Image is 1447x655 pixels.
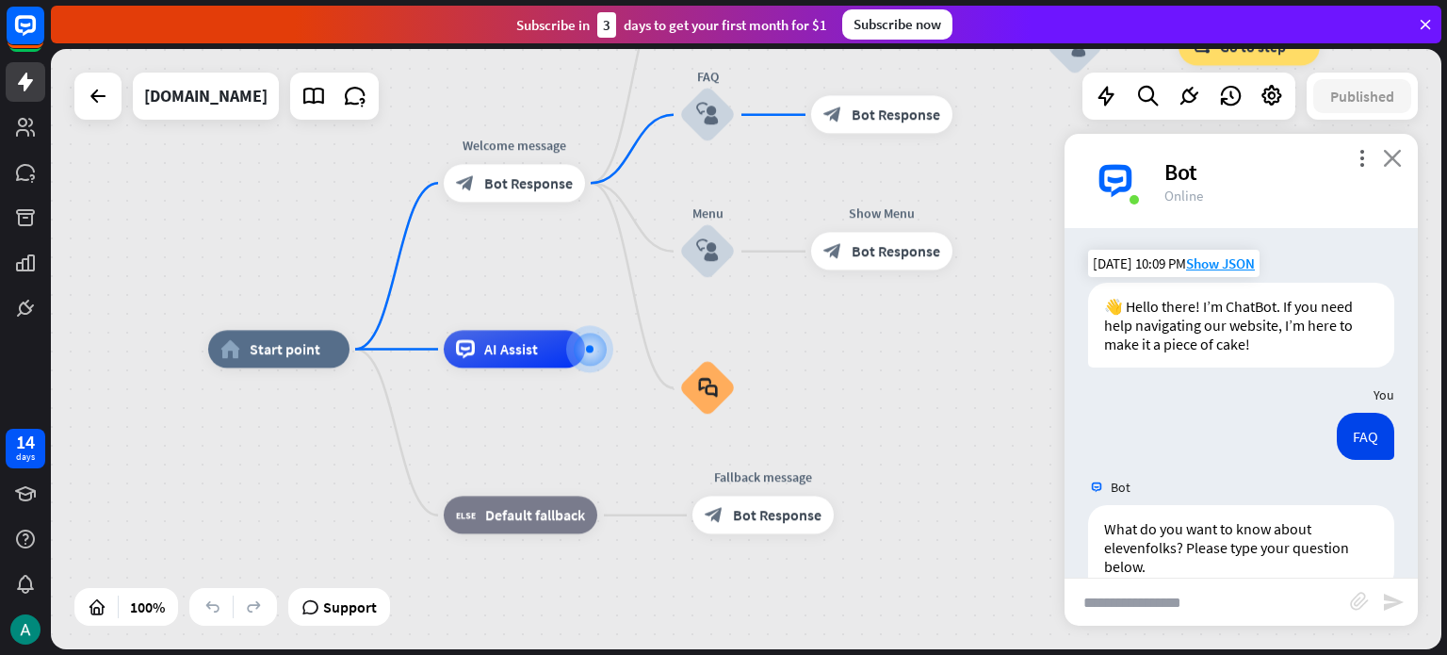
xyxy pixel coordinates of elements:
[733,506,821,525] span: Bot Response
[1088,505,1394,590] div: What do you want to know about elevenfolks? Please type your question below.
[1382,591,1405,614] i: send
[797,205,967,223] div: Show Menu
[1350,592,1369,611] i: block_attachment
[1088,250,1260,277] div: [DATE] 10:09 PM
[16,450,35,464] div: days
[705,506,723,525] i: block_bot_response
[698,378,718,399] i: block_faq
[1353,149,1371,167] i: more_vert
[1088,283,1394,368] div: 👋 Hello there! I’m ChatBot. If you need help navigating our website, I’m here to make it a piece ...
[1064,35,1086,57] i: block_user_input
[823,242,842,261] i: block_bot_response
[323,592,377,622] span: Support
[456,173,475,192] i: block_bot_response
[430,136,599,155] div: Welcome message
[15,8,72,64] button: Open LiveChat chat widget
[852,242,940,261] span: Bot Response
[516,12,827,38] div: Subscribe in days to get your first month for $1
[852,106,940,124] span: Bot Response
[842,9,952,40] div: Subscribe now
[1186,254,1255,272] span: Show JSON
[651,68,764,87] div: FAQ
[1164,187,1395,205] div: Online
[6,429,45,468] a: 14 days
[1374,386,1394,403] span: You
[1111,479,1130,496] span: Bot
[485,506,585,525] span: Default fallback
[124,592,171,622] div: 100%
[1313,79,1411,113] button: Published
[1220,37,1286,56] span: Go to step
[678,468,848,487] div: Fallback message
[220,340,240,359] i: home_2
[484,173,573,192] span: Bot Response
[484,340,538,359] span: AI Assist
[250,340,320,359] span: Start point
[651,205,764,223] div: Menu
[696,240,719,263] i: block_user_input
[16,434,35,450] div: 14
[456,506,476,525] i: block_fallback
[144,73,268,120] div: elevenfolks.com
[597,12,616,38] div: 3
[696,104,719,126] i: block_user_input
[1383,149,1402,167] i: close
[1191,37,1211,56] i: block_goto
[1164,157,1395,187] div: Bot
[1337,413,1394,460] div: FAQ
[823,106,842,124] i: block_bot_response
